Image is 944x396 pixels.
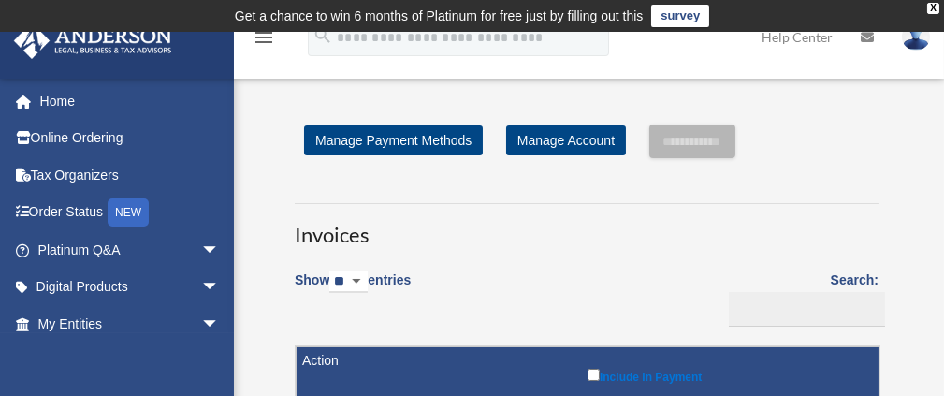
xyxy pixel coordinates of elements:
a: Manage Payment Methods [304,125,483,155]
h3: Invoices [295,203,879,250]
label: Search: [722,269,879,327]
div: close [927,3,939,14]
a: Order StatusNEW [13,194,248,232]
img: User Pic [902,23,930,51]
img: Anderson Advisors Platinum Portal [8,22,178,59]
span: arrow_drop_down [201,269,239,307]
a: survey [651,5,709,27]
span: arrow_drop_down [201,231,239,270]
a: My Entitiesarrow_drop_down [13,305,248,343]
input: Search: [729,292,885,328]
label: Include in Payment [588,365,869,384]
a: Tax Organizers [13,156,248,194]
a: Digital Productsarrow_drop_down [13,269,248,306]
a: Home [13,82,248,120]
input: Include in Payment [588,369,600,381]
i: search [312,25,333,46]
label: Show entries [295,269,411,312]
a: Online Ordering [13,120,248,157]
select: Showentries [329,271,368,293]
div: NEW [108,198,149,227]
div: Get a chance to win 6 months of Platinum for free just by filling out this [235,5,644,27]
a: menu [253,33,275,49]
span: arrow_drop_down [201,305,239,344]
i: menu [253,26,275,49]
a: Manage Account [506,125,626,155]
a: Platinum Q&Aarrow_drop_down [13,231,248,269]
